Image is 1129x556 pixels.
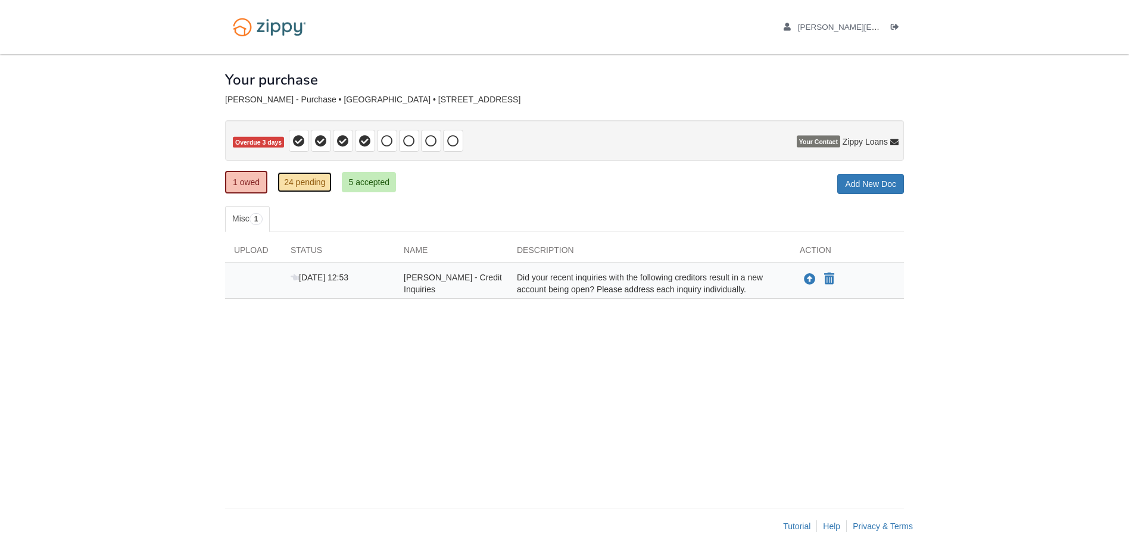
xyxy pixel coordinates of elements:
a: edit profile [784,23,1066,35]
span: [DATE] 12:53 [291,273,348,282]
a: 24 pending [277,172,332,192]
button: Declare Warren Grassman - Credit Inquiries not applicable [823,272,835,286]
a: Add New Doc [837,174,904,194]
span: Your Contact [797,136,840,148]
h1: Your purchase [225,72,318,88]
div: Did your recent inquiries with the following creditors result in a new account being open? Please... [508,271,791,295]
span: Overdue 3 days [233,137,284,148]
button: Upload Warren Grassman - Credit Inquiries [803,271,817,287]
div: Action [791,244,904,262]
a: 5 accepted [342,172,396,192]
a: Help [823,521,840,531]
div: Name [395,244,508,262]
span: [PERSON_NAME] - Credit Inquiries [404,273,502,294]
a: Privacy & Terms [853,521,913,531]
a: Tutorial [783,521,810,531]
a: Misc [225,206,270,232]
img: Logo [225,12,314,42]
span: Zippy Loans [843,136,888,148]
div: Description [508,244,791,262]
div: [PERSON_NAME] - Purchase • [GEOGRAPHIC_DATA] • [STREET_ADDRESS] [225,95,904,105]
a: Log out [891,23,904,35]
a: 1 owed [225,171,267,193]
span: warren.grassman@gapac.com [798,23,1066,32]
div: Upload [225,244,282,262]
div: Status [282,244,395,262]
span: 1 [249,213,263,225]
